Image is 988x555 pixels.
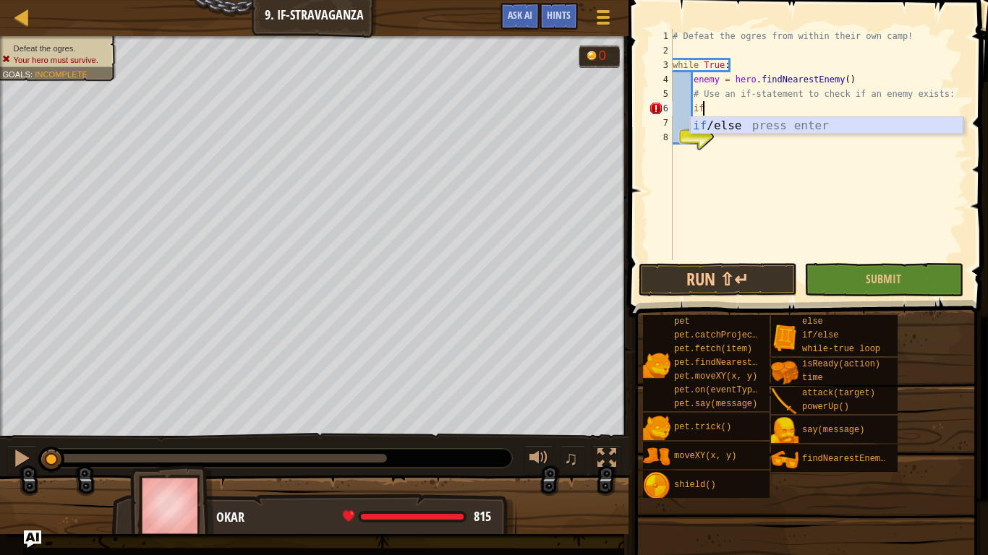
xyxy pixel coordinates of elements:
[643,472,670,499] img: portrait.png
[14,43,76,53] span: Defeat the ogres.
[674,422,731,432] span: pet.trick()
[649,58,673,72] div: 3
[802,359,880,369] span: isReady(action)
[216,508,502,527] div: Okar
[598,48,613,62] div: 0
[649,72,673,87] div: 4
[30,69,35,79] span: :
[771,324,799,351] img: portrait.png
[649,29,673,43] div: 1
[501,3,540,30] button: Ask AI
[674,330,809,340] span: pet.catchProjectile(arrow)
[343,510,491,523] div: health: 815 / 815
[508,8,532,22] span: Ask AI
[802,330,838,340] span: if/else
[2,69,30,79] span: Goals
[7,445,36,475] button: Ctrl + P: Pause
[130,465,214,546] img: thang_avatar_frame.png
[674,344,752,354] span: pet.fetch(item)
[563,447,578,469] span: ♫
[649,101,673,116] div: 6
[804,263,963,296] button: Submit
[674,385,809,395] span: pet.on(eventType, handler)
[649,130,673,145] div: 8
[524,445,553,475] button: Adjust volume
[643,414,670,442] img: portrait.png
[802,388,875,398] span: attack(target)
[561,445,585,475] button: ♫
[771,359,799,387] img: portrait.png
[802,373,823,383] span: time
[547,8,571,22] span: Hints
[585,3,621,37] button: Show game menu
[802,454,896,464] span: findNearestEnemy()
[674,480,716,490] span: shield()
[14,55,98,64] span: Your hero must survive.
[802,425,864,435] span: say(message)
[802,344,880,354] span: while-true loop
[771,417,799,444] img: portrait.png
[643,351,670,379] img: portrait.png
[35,69,88,79] span: Incomplete
[579,45,620,68] div: Team 'humans' has 0 gold.
[649,116,673,130] div: 7
[643,443,670,470] img: portrait.png
[674,371,757,382] span: pet.moveXY(x, y)
[771,446,799,473] img: portrait.png
[2,54,108,66] li: Your hero must survive.
[802,317,823,327] span: else
[24,530,41,548] button: Ask AI
[802,402,849,412] span: powerUp()
[649,87,673,101] div: 5
[771,388,799,416] img: portrait.png
[674,358,814,368] span: pet.findNearestByType(type)
[2,43,108,54] li: Defeat the ogres.
[592,445,621,475] button: Toggle fullscreen
[866,271,901,287] span: Submit
[674,399,757,409] span: pet.say(message)
[674,317,690,327] span: pet
[639,263,797,296] button: Run ⇧↵
[674,451,736,461] span: moveXY(x, y)
[474,507,491,525] span: 815
[649,43,673,58] div: 2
